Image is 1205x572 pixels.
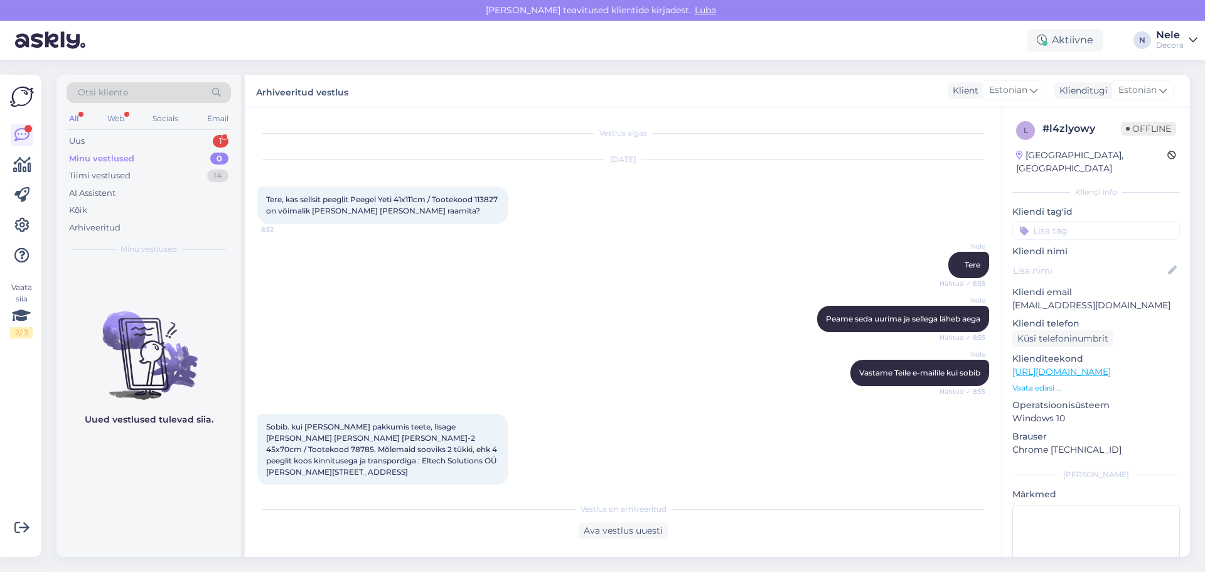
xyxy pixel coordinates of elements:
div: # l4zlyowy [1042,121,1121,136]
span: Vastame Teile e-mailile kui sobib [859,368,980,377]
div: Ava vestlus uuesti [579,522,668,539]
div: Vaata siia [10,282,33,338]
div: 0 [210,153,228,165]
span: Offline [1121,122,1176,136]
div: Web [105,111,127,127]
span: Nähtud ✓ 8:55 [938,279,985,288]
span: Estonian [1118,84,1157,97]
span: l [1024,126,1028,135]
div: Nele [1156,30,1184,40]
p: Kliendi telefon [1012,317,1180,330]
span: Vestlus on arhiveeritud [581,504,667,515]
input: Lisa nimi [1013,264,1165,278]
span: Nele [938,242,985,251]
p: Vaata edasi ... [1012,382,1180,394]
p: Märkmed [1012,488,1180,501]
label: Arhiveeritud vestlus [256,82,348,99]
p: Windows 10 [1012,412,1180,425]
div: All [67,111,81,127]
img: No chats [56,289,241,402]
p: Uued vestlused tulevad siia. [85,413,213,426]
div: AI Assistent [69,187,115,200]
p: Brauser [1012,430,1180,443]
span: Luba [691,4,720,16]
a: [URL][DOMAIN_NAME] [1012,366,1111,377]
div: [DATE] [257,154,989,165]
div: Klient [948,84,978,97]
div: Uus [69,135,85,148]
span: Nähtud ✓ 8:55 [938,387,985,396]
span: Tere, kas sellsit peeglit Peegel Yeti 41x111cm / Tootekood 113827 on võimalik [PERSON_NAME] [PERS... [266,195,500,215]
span: Nele [938,296,985,305]
div: Kõik [69,204,87,217]
div: Küsi telefoninumbrit [1012,330,1113,347]
div: Vestlus algas [257,127,989,139]
div: Email [205,111,231,127]
span: Peame seda uurima ja sellega läheb aega [826,314,980,323]
p: Kliendi email [1012,286,1180,299]
div: 1 [213,135,228,148]
span: 8:52 [261,225,308,234]
div: Tiimi vestlused [69,170,131,182]
div: [PERSON_NAME] [1012,469,1180,480]
span: Sobib. kui [PERSON_NAME] pakkumis teete, lisage [PERSON_NAME] [PERSON_NAME] [PERSON_NAME]-2 45x70... [266,422,499,477]
div: Aktiivne [1027,29,1103,51]
a: NeleDecora [1156,30,1197,50]
div: Decora [1156,40,1184,50]
span: Nähtud ✓ 8:55 [938,333,985,342]
div: 14 [207,170,228,182]
p: Kliendi nimi [1012,245,1180,258]
div: N [1133,31,1151,49]
div: Minu vestlused [69,153,134,165]
img: Askly Logo [10,85,34,109]
span: Otsi kliente [78,86,128,99]
p: Chrome [TECHNICAL_ID] [1012,443,1180,456]
div: 2 / 3 [10,327,33,338]
span: Estonian [989,84,1027,97]
p: Operatsioonisüsteem [1012,399,1180,412]
span: Tere [965,260,980,269]
div: Klienditugi [1054,84,1108,97]
div: [GEOGRAPHIC_DATA], [GEOGRAPHIC_DATA] [1016,149,1167,175]
p: Klienditeekond [1012,352,1180,365]
div: Arhiveeritud [69,222,120,234]
input: Lisa tag [1012,221,1180,240]
div: Socials [150,111,181,127]
span: Minu vestlused [120,244,177,255]
div: Kliendi info [1012,186,1180,198]
p: [EMAIL_ADDRESS][DOMAIN_NAME] [1012,299,1180,312]
span: Nele [938,350,985,359]
p: Kliendi tag'id [1012,205,1180,219]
